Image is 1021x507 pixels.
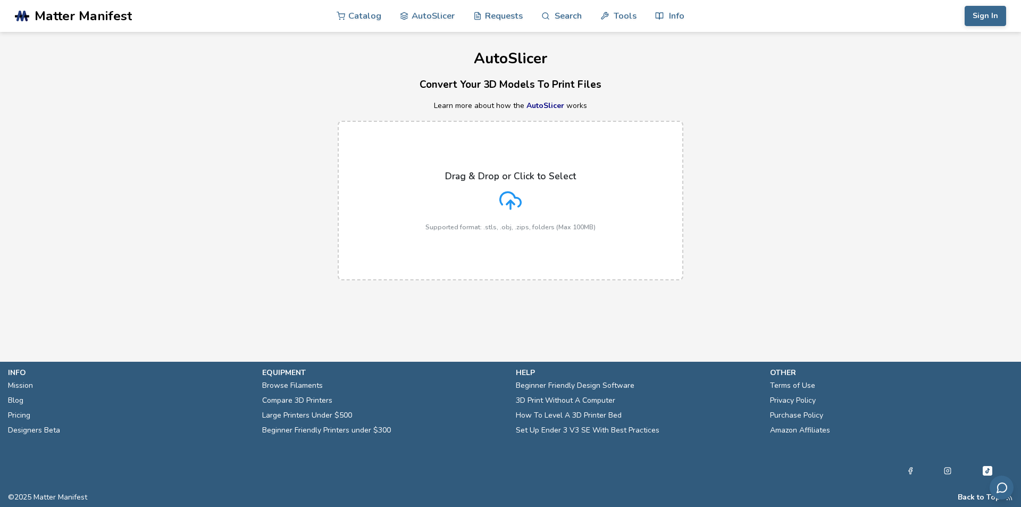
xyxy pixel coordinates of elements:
[770,423,830,438] a: Amazon Affiliates
[907,464,914,477] a: Facebook
[516,408,622,423] a: How To Level A 3D Printer Bed
[770,367,1014,378] p: other
[958,493,1000,502] button: Back to Top
[516,423,659,438] a: Set Up Ender 3 V3 SE With Best Practices
[516,367,759,378] p: help
[516,378,634,393] a: Beginner Friendly Design Software
[262,423,391,438] a: Beginner Friendly Printers under $300
[262,367,506,378] p: equipment
[425,223,596,231] p: Supported format: .stls, .obj, .zips, folders (Max 100MB)
[981,464,994,477] a: Tiktok
[8,423,60,438] a: Designers Beta
[8,493,87,502] span: © 2025 Matter Manifest
[262,393,332,408] a: Compare 3D Printers
[445,171,576,181] p: Drag & Drop or Click to Select
[8,408,30,423] a: Pricing
[8,367,252,378] p: info
[1006,493,1013,502] a: RSS Feed
[526,101,564,111] a: AutoSlicer
[770,408,823,423] a: Purchase Policy
[35,9,132,23] span: Matter Manifest
[944,464,951,477] a: Instagram
[965,6,1006,26] button: Sign In
[262,378,323,393] a: Browse Filaments
[990,476,1014,500] button: Send feedback via email
[516,393,615,408] a: 3D Print Without A Computer
[8,393,23,408] a: Blog
[262,408,352,423] a: Large Printers Under $500
[8,378,33,393] a: Mission
[770,393,816,408] a: Privacy Policy
[770,378,815,393] a: Terms of Use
